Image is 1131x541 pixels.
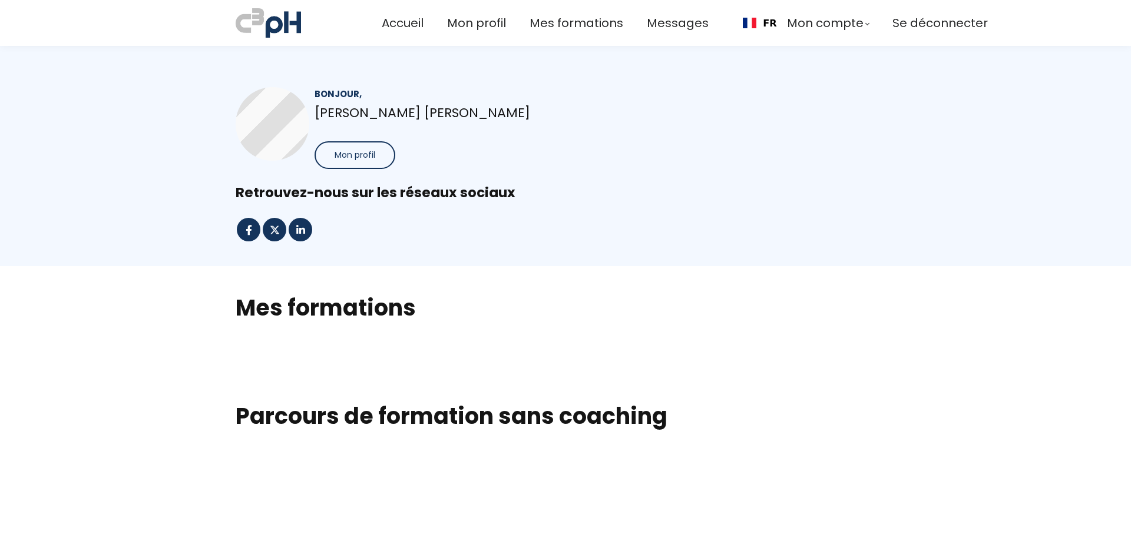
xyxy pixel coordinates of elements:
[236,402,895,430] h1: Parcours de formation sans coaching
[447,14,506,33] a: Mon profil
[732,9,786,36] div: Language selected: Français
[315,141,395,169] button: Mon profil
[530,14,623,33] a: Mes formations
[787,14,864,33] span: Mon compte
[236,293,895,323] h2: Mes formations
[236,184,895,202] div: Retrouvez-nous sur les réseaux sociaux
[743,18,756,28] img: Français flag
[892,14,988,33] a: Se déconnecter
[315,87,545,101] div: Bonjour,
[732,9,786,36] div: Language Switcher
[335,149,375,161] span: Mon profil
[315,102,545,123] p: [PERSON_NAME] [PERSON_NAME]
[743,18,777,29] a: FR
[236,6,301,40] img: a70bc7685e0efc0bd0b04b3506828469.jpeg
[647,14,709,33] a: Messages
[382,14,424,33] a: Accueil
